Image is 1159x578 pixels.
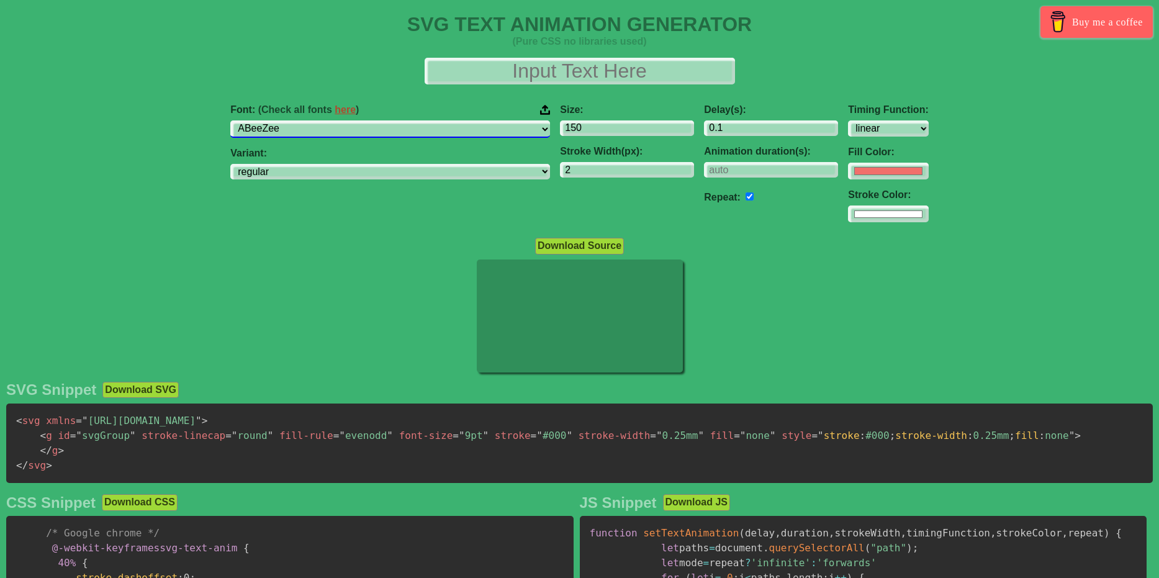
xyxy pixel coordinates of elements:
[1062,527,1068,539] span: ,
[900,527,906,539] span: ,
[70,430,136,441] span: svgGroup
[268,430,274,441] span: "
[704,120,838,136] input: 0.1s
[580,494,657,512] h2: JS Snippet
[560,120,694,136] input: 100
[142,430,225,441] span: stroke-linecap
[704,146,838,157] label: Animation duration(s):
[425,58,735,84] input: Input Text Here
[102,494,178,510] button: Download CSS
[751,557,811,569] span: 'infinite'
[536,430,543,441] span: "
[1072,11,1143,33] span: Buy me a coffee
[775,527,781,539] span: ,
[848,104,928,115] label: Timing Function:
[52,542,238,554] span: svg-text-anim
[232,430,238,441] span: "
[740,430,746,441] span: "
[661,557,679,569] span: let
[848,189,928,201] label: Stroke Color:
[566,430,572,441] span: "
[16,415,40,427] span: svg
[46,415,76,427] span: xmlns
[663,494,730,510] button: Download JS
[770,430,776,441] span: "
[990,527,996,539] span: ,
[453,430,489,441] span: 9pt
[202,415,208,427] span: >
[230,104,359,115] span: Font:
[710,430,734,441] span: fill
[560,104,694,115] label: Size:
[811,430,823,441] span: ="
[650,430,656,441] span: =
[230,148,550,159] label: Variant:
[1039,430,1045,441] span: :
[704,162,838,178] input: auto
[82,415,88,427] span: "
[40,430,52,441] span: g
[495,430,531,441] span: stroke
[459,430,465,441] span: "
[535,238,624,254] button: Download Source
[1069,430,1075,441] span: "
[560,146,694,157] label: Stroke Width(px):
[1047,11,1069,32] img: Buy me a coffee
[865,542,871,554] span: (
[709,542,715,554] span: =
[483,430,489,441] span: "
[824,430,1069,441] span: #000 0.25mm none
[746,192,754,201] input: auto
[531,430,572,441] span: #000
[243,542,250,554] span: {
[704,192,741,202] label: Repeat:
[76,430,82,441] span: "
[387,430,393,441] span: "
[782,430,811,441] span: style
[763,542,769,554] span: .
[46,527,160,539] span: /* Google chrome */
[895,430,967,441] span: stroke-width
[906,542,913,554] span: )
[870,542,906,554] span: "path"
[734,430,775,441] span: none
[40,445,52,456] span: </
[70,430,76,441] span: =
[333,430,393,441] span: evenodd
[1075,430,1081,441] span: >
[890,430,896,441] span: ;
[643,527,739,539] span: setTextAnimation
[130,430,136,441] span: "
[698,430,704,441] span: "
[58,445,64,456] span: >
[817,557,877,569] span: 'forwards'
[745,557,751,569] span: ?
[1009,430,1015,441] span: ;
[1040,6,1153,38] a: Buy me a coffee
[279,430,333,441] span: fill-rule
[102,382,179,398] button: Download SVG
[661,542,679,554] span: let
[196,415,202,427] span: "
[769,542,865,554] span: querySelectorAll
[579,430,651,441] span: stroke-width
[40,430,47,441] span: <
[52,542,160,554] span: @-webkit-keyframes
[399,430,453,441] span: font-size
[58,430,70,441] span: id
[16,459,46,471] span: svg
[590,527,638,539] span: function
[40,445,58,456] span: g
[453,430,459,441] span: =
[860,430,866,441] span: :
[745,527,1104,539] span: delay duration strokeWidth timingFunction strokeColor repeat
[82,557,88,569] span: {
[6,494,96,512] h2: CSS Snippet
[76,415,201,427] span: [URL][DOMAIN_NAME]
[739,527,745,539] span: (
[58,557,76,569] span: 40%
[1015,430,1039,441] span: fill
[540,104,550,115] img: Upload your font
[1116,527,1122,539] span: {
[560,162,694,178] input: 2px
